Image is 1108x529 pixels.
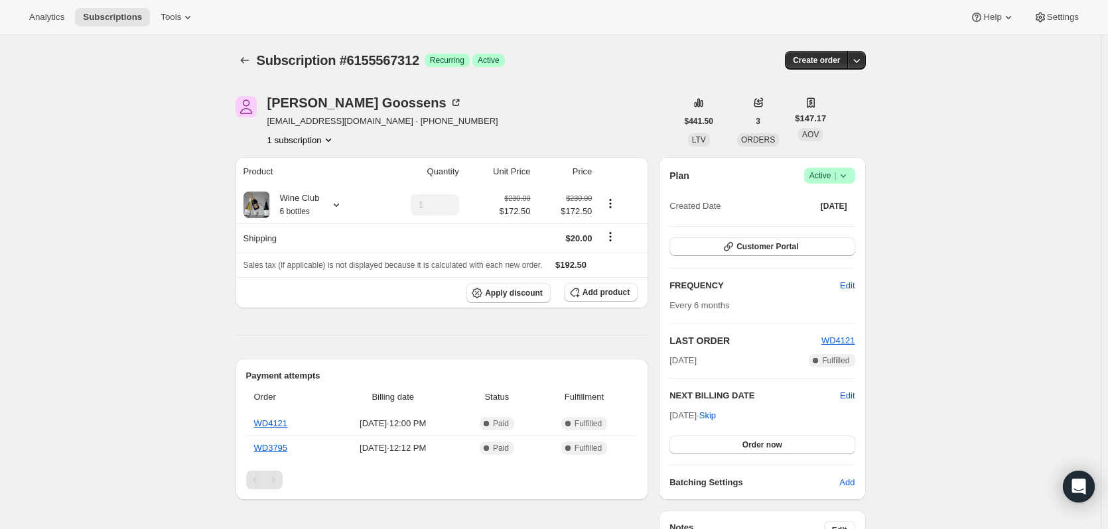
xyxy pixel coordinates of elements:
button: Customer Portal [669,237,855,256]
span: Frederic Goossens [236,96,257,117]
span: Paid [493,443,509,453]
h2: Payment attempts [246,369,638,382]
a: WD4121 [254,418,288,428]
small: 6 bottles [280,207,310,216]
button: Add product [564,283,638,302]
th: Quantity [374,157,463,186]
span: Add [839,476,855,489]
span: $441.50 [685,116,713,127]
button: Settings [1026,8,1087,27]
small: $230.00 [504,194,530,202]
h6: Batching Settings [669,476,839,489]
span: Apply discount [485,288,543,298]
button: [DATE] [813,197,855,215]
span: Fulfilled [575,443,602,453]
img: product img [243,192,270,218]
span: Paid [493,418,509,429]
th: Price [534,157,596,186]
span: Active [809,169,850,182]
span: Active [478,55,500,66]
h2: Plan [669,169,689,182]
div: Wine Club [270,192,320,218]
span: Skip [699,409,716,422]
button: Add [831,472,863,493]
span: $172.50 [499,205,530,218]
span: [DATE] · 12:12 PM [330,441,455,455]
span: [DATE] · [669,410,716,420]
h2: FREQUENCY [669,279,840,292]
div: Open Intercom Messenger [1063,471,1095,502]
span: Every 6 months [669,300,729,310]
span: Analytics [29,12,64,23]
th: Order [246,382,327,412]
span: [DATE] [821,201,847,211]
button: Skip [691,405,724,426]
span: Fulfilled [575,418,602,429]
th: Unit Price [463,157,535,186]
button: Create order [785,51,848,70]
span: Help [983,12,1001,23]
span: Settings [1047,12,1079,23]
button: Apply discount [466,283,551,303]
span: | [834,170,836,181]
small: $230.00 [566,194,592,202]
span: Fulfillment [539,390,630,404]
span: Fulfilled [822,355,849,366]
nav: Pagination [246,471,638,489]
button: Edit [832,275,863,296]
button: Help [962,8,1022,27]
span: 3 [756,116,760,127]
span: Recurring [430,55,464,66]
span: Order now [742,440,782,450]
span: Status [463,390,531,404]
span: Sales tax (if applicable) is not displayed because it is calculated with each new order. [243,261,543,270]
span: Billing date [330,390,455,404]
h2: NEXT BILLING DATE [669,389,840,402]
button: Analytics [21,8,72,27]
button: Order now [669,436,855,454]
button: 3 [748,112,768,131]
span: [EMAIL_ADDRESS][DOMAIN_NAME] · [PHONE_NUMBER] [267,115,498,128]
button: Shipping actions [600,229,621,244]
span: Subscription #6155567312 [257,53,419,68]
button: Product actions [600,196,621,211]
span: $20.00 [566,233,592,243]
button: Product actions [267,133,335,147]
span: Create order [793,55,840,66]
span: Edit [840,279,855,292]
span: Subscriptions [83,12,142,23]
a: WD3795 [254,443,288,453]
span: Customer Portal [736,241,798,252]
h2: LAST ORDER [669,334,821,347]
span: [DATE] [669,354,697,367]
button: WD4121 [821,334,855,347]
a: WD4121 [821,335,855,345]
span: $192.50 [555,260,587,270]
span: Created Date [669,200,721,213]
span: LTV [692,135,706,145]
th: Product [236,157,374,186]
span: AOV [802,130,819,139]
button: Subscriptions [236,51,254,70]
span: Tools [161,12,181,23]
button: Tools [153,8,202,27]
span: Add product [583,287,630,298]
span: [DATE] · 12:00 PM [330,417,455,430]
span: $172.50 [538,205,592,218]
button: Subscriptions [75,8,150,27]
th: Shipping [236,223,374,253]
div: [PERSON_NAME] Goossens [267,96,462,109]
span: $147.17 [795,112,826,125]
span: ORDERS [741,135,775,145]
button: Edit [840,389,855,402]
button: $441.50 [677,112,721,131]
